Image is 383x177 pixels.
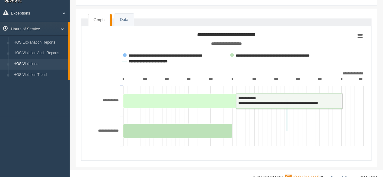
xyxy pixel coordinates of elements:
a: HOS Violation Audit Reports [11,48,68,59]
a: HOS Violations [11,59,68,70]
a: Data [114,14,134,26]
a: HOS Explanation Reports [11,37,68,48]
a: Graph [88,14,110,26]
a: HOS Violation Trend [11,70,68,80]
